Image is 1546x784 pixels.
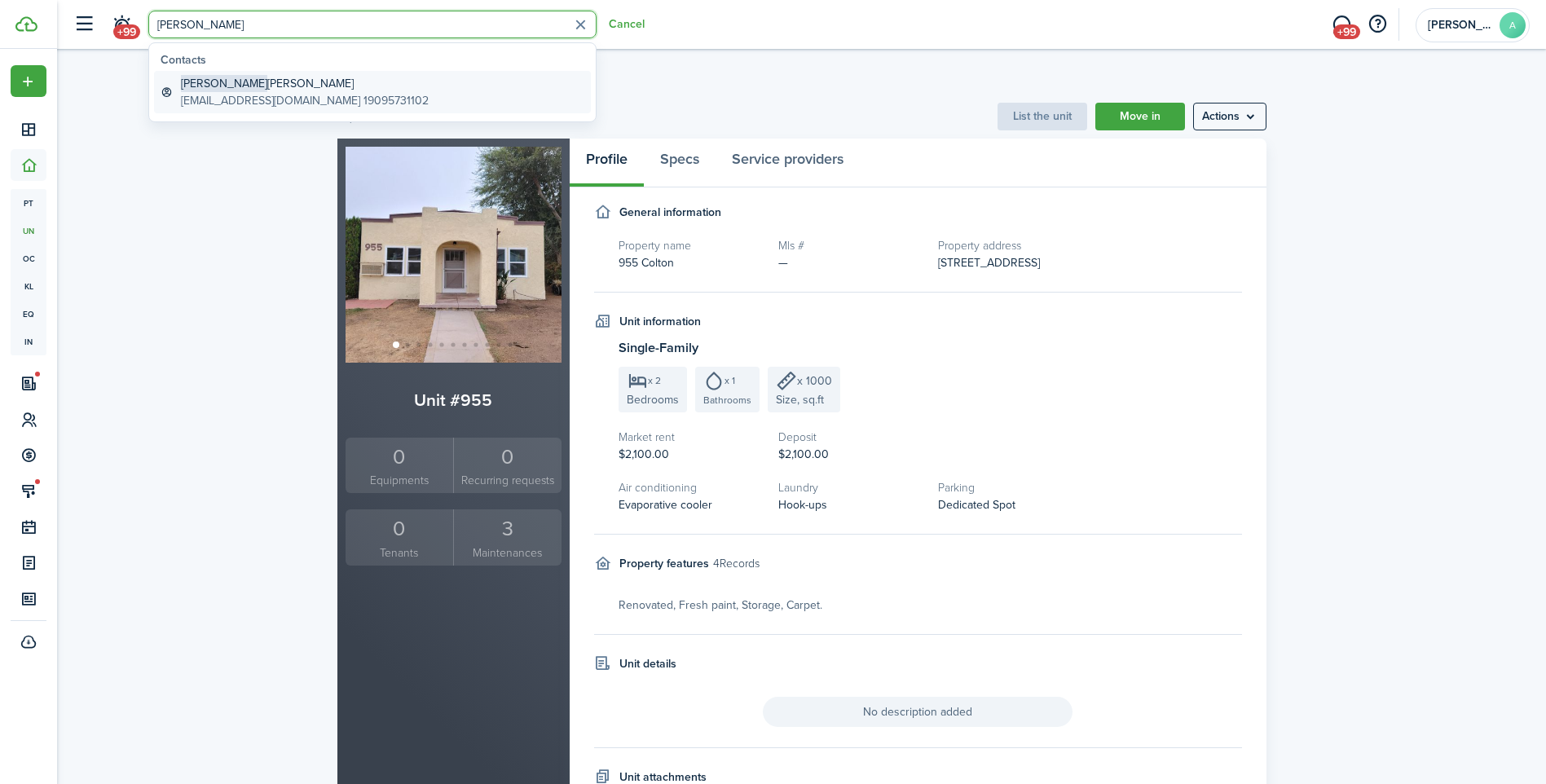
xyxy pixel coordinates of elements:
span: +99 [113,24,140,39]
span: x 1 [725,376,735,385]
button: Open menu [1193,103,1266,130]
h5: Mls # [778,237,922,254]
global-search-item-title: [PERSON_NAME] [181,75,429,92]
a: 0Recurring requests [453,438,562,494]
span: Bedrooms [627,391,679,408]
a: Specs [644,139,716,187]
button: Clear search [568,12,593,37]
div: Renovated, Fresh paint, Storage, Carpet. [619,597,1242,614]
h5: Parking [938,479,1081,496]
input: Search for anything... [148,11,597,38]
global-search-item-description: [EMAIL_ADDRESS][DOMAIN_NAME] 19095731102 [181,92,429,109]
a: in [11,328,46,355]
img: Unit avatar [346,147,562,363]
a: Messaging [1326,4,1357,46]
a: [PERSON_NAME][PERSON_NAME][EMAIL_ADDRESS][DOMAIN_NAME] 19095731102 [154,71,591,113]
span: [STREET_ADDRESS] [938,254,1040,271]
a: pt [11,189,46,217]
h5: Property address [938,237,1242,254]
h5: Market rent [619,429,762,446]
div: 0 [350,513,450,544]
h4: Unit information [619,313,701,330]
small: 4 Records [713,555,760,572]
span: +99 [1333,24,1360,39]
span: — [778,254,788,271]
button: Open resource center [1363,11,1391,38]
a: 0Tenants [346,509,454,566]
span: x 1000 [797,372,832,390]
span: 955 Colton [619,254,674,271]
small: Equipments [350,472,450,489]
h4: General information [619,204,721,221]
button: Open menu [11,65,46,97]
span: $2,100.00 [778,446,829,463]
button: Cancel [609,18,645,31]
avatar-text: A [1500,12,1526,38]
h5: Deposit [778,429,922,446]
a: kl [11,272,46,300]
a: Move in [1095,103,1185,130]
a: 3Maintenances [453,509,562,566]
h5: Laundry [778,479,922,496]
small: Recurring requests [458,472,557,489]
span: [PERSON_NAME] [181,75,267,92]
a: 0Equipments [346,438,454,494]
span: Bathrooms [703,393,751,407]
span: Evaporative cooler [619,496,712,513]
img: TenantCloud [15,16,37,32]
span: Size, sq.ft [776,391,824,408]
h4: Property features [619,555,709,572]
span: No description added [763,697,1073,727]
span: Dedicated Spot [938,496,1015,513]
a: Notifications [106,4,137,46]
span: x 2 [648,376,661,385]
small: Tenants [350,544,450,562]
h3: Single-Family [619,338,1242,359]
global-search-list-title: Contacts [161,51,591,68]
small: Maintenances [458,544,557,562]
a: eq [11,300,46,328]
button: Open sidebar [68,9,99,40]
div: 0 [350,442,450,473]
div: 3 [458,513,557,544]
span: Abigail [1428,20,1493,31]
span: $2,100.00 [619,446,669,463]
a: oc [11,244,46,272]
h5: Air conditioning [619,479,762,496]
div: 0 [458,442,557,473]
span: Hook-ups [778,496,827,513]
menu-btn: Actions [1193,103,1266,130]
a: un [11,217,46,244]
h2: Unit #955 [346,387,562,413]
a: Service providers [716,139,860,187]
h4: Unit details [619,655,676,672]
h5: Property name [619,237,762,254]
